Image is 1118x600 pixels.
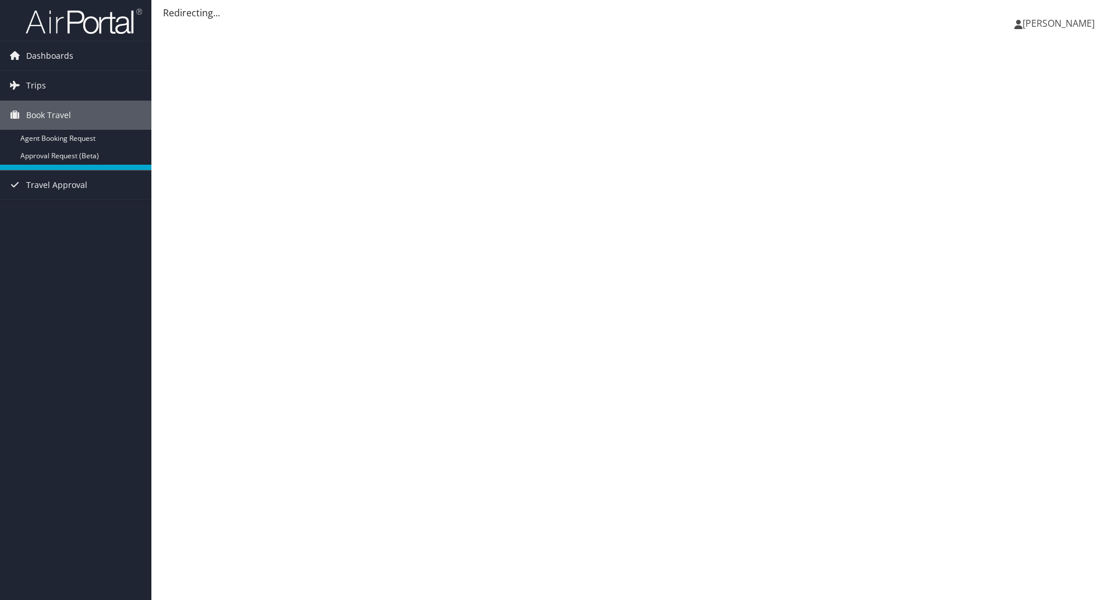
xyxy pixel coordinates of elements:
[26,41,73,70] span: Dashboards
[1014,6,1106,41] a: [PERSON_NAME]
[26,8,142,35] img: airportal-logo.png
[163,6,1106,20] div: Redirecting...
[26,171,87,200] span: Travel Approval
[26,71,46,100] span: Trips
[26,101,71,130] span: Book Travel
[1023,17,1095,30] span: [PERSON_NAME]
